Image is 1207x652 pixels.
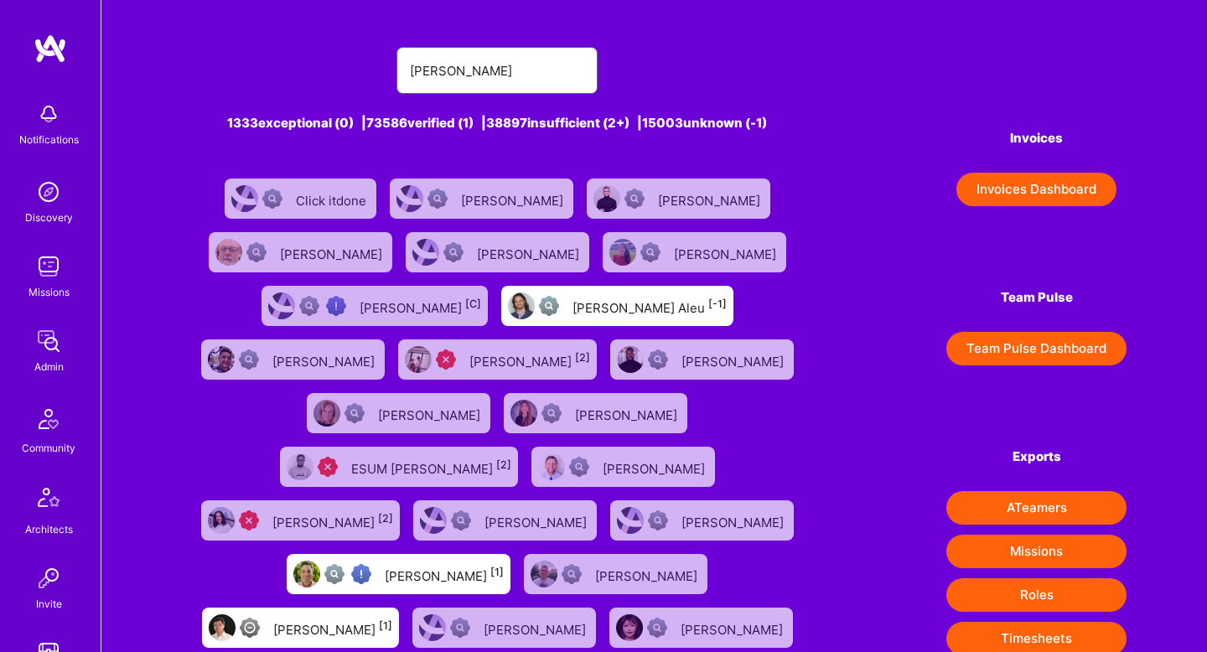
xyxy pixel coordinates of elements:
[451,510,471,530] img: Not Scrubbed
[32,324,65,358] img: admin teamwork
[208,507,235,534] img: User Avatar
[484,617,589,639] div: [PERSON_NAME]
[616,614,643,641] img: User Avatar
[477,241,583,263] div: [PERSON_NAME]
[25,520,73,538] div: Architects
[510,400,537,427] img: User Avatar
[344,403,365,423] img: Not Scrubbed
[351,456,511,478] div: ESUM [PERSON_NAME]
[497,386,694,440] a: User AvatarNot Scrubbed[PERSON_NAME]
[378,512,393,525] sup: [2]
[640,242,660,262] img: Not Scrubbed
[255,279,495,333] a: User AvatarNot fully vettedHigh Potential User[PERSON_NAME][C]
[525,440,722,494] a: User AvatarNot Scrubbed[PERSON_NAME]
[596,225,793,279] a: User AvatarNot Scrubbed[PERSON_NAME]
[617,346,644,373] img: User Avatar
[412,239,439,266] img: User Avatar
[299,296,319,316] img: Not fully vetted
[609,239,636,266] img: User Avatar
[624,189,645,209] img: Not Scrubbed
[268,292,295,319] img: User Avatar
[495,279,740,333] a: User AvatarNot fully vetted[PERSON_NAME] Aleu[-1]
[32,250,65,283] img: teamwork
[280,547,517,601] a: User AvatarNot fully vettedHigh Potential User[PERSON_NAME][1]
[496,458,511,471] sup: [2]
[420,507,447,534] img: User Avatar
[517,547,714,601] a: User AvatarNot Scrubbed[PERSON_NAME]
[562,564,582,584] img: Not Scrubbed
[946,173,1127,206] a: Invoices Dashboard
[647,618,667,638] img: Not Scrubbed
[287,453,313,480] img: User Avatar
[539,296,559,316] img: Not fully vetted
[379,619,392,632] sup: [1]
[32,97,65,131] img: bell
[240,618,260,638] img: Limited Access
[946,131,1127,146] h4: Invoices
[399,225,596,279] a: User AvatarNot Scrubbed[PERSON_NAME]
[32,561,65,595] img: Invite
[360,295,481,317] div: [PERSON_NAME]
[22,439,75,457] div: Community
[262,189,282,209] img: Not Scrubbed
[617,507,644,534] img: User Avatar
[648,349,668,370] img: Not Scrubbed
[419,614,446,641] img: User Avatar
[272,349,378,370] div: [PERSON_NAME]
[569,457,589,477] img: Not Scrubbed
[658,188,764,210] div: [PERSON_NAME]
[490,566,504,578] sup: [1]
[469,349,590,370] div: [PERSON_NAME]
[351,564,371,584] img: High Potential User
[182,114,813,132] div: 1333 exceptional (0) | 73586 verified (1) | 38897 insufficient (2+) | 15003 unknown (-1)
[28,399,69,439] img: Community
[531,561,557,587] img: User Avatar
[946,578,1127,612] button: Roles
[450,618,470,638] img: Not Scrubbed
[218,172,383,225] a: User AvatarNot ScrubbedClick itdone
[239,349,259,370] img: Not Scrubbed
[538,453,565,480] img: User Avatar
[484,510,590,531] div: [PERSON_NAME]
[427,189,448,209] img: Not Scrubbed
[34,34,67,64] img: logo
[378,402,484,424] div: [PERSON_NAME]
[300,386,497,440] a: User AvatarNot Scrubbed[PERSON_NAME]
[28,480,69,520] img: Architects
[25,209,73,226] div: Discovery
[231,185,258,212] img: User Avatar
[946,290,1127,305] h4: Team Pulse
[19,131,79,148] div: Notifications
[272,510,393,531] div: [PERSON_NAME]
[681,349,787,370] div: [PERSON_NAME]
[32,175,65,209] img: discovery
[508,292,535,319] img: User Avatar
[385,563,504,585] div: [PERSON_NAME]
[575,351,590,364] sup: [2]
[280,241,386,263] div: [PERSON_NAME]
[575,402,681,424] div: [PERSON_NAME]
[296,188,370,210] div: Click itdone
[946,491,1127,525] button: ATeamers
[215,239,242,266] img: User Avatar
[461,188,567,210] div: [PERSON_NAME]
[708,298,727,310] sup: [-1]
[273,617,392,639] div: [PERSON_NAME]
[209,614,236,641] img: User Avatar
[674,241,780,263] div: [PERSON_NAME]
[541,403,562,423] img: Not Scrubbed
[383,172,580,225] a: User AvatarNot Scrubbed[PERSON_NAME]
[326,296,346,316] img: High Potential User
[572,295,727,317] div: [PERSON_NAME] Aleu
[324,564,344,584] img: Not fully vetted
[593,185,620,212] img: User Avatar
[946,449,1127,464] h4: Exports
[465,298,481,310] sup: [C]
[396,185,423,212] img: User Avatar
[681,510,787,531] div: [PERSON_NAME]
[208,346,235,373] img: User Avatar
[681,617,786,639] div: [PERSON_NAME]
[603,456,708,478] div: [PERSON_NAME]
[603,333,800,386] a: User AvatarNot Scrubbed[PERSON_NAME]
[405,346,432,373] img: User Avatar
